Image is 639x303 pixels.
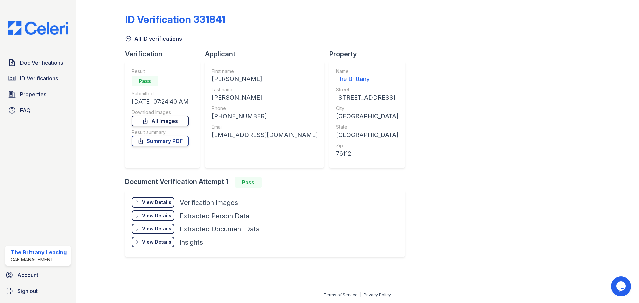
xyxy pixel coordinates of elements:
span: FAQ [20,106,31,114]
span: ID Verifications [20,75,58,82]
div: Submitted [132,90,189,97]
a: All ID verifications [125,35,182,43]
div: View Details [142,212,171,219]
div: Result [132,68,189,75]
a: All Images [132,116,189,126]
a: Name The Brittany [336,68,398,84]
div: [PHONE_NUMBER] [212,112,318,121]
div: The Brittany [336,75,398,84]
div: Email [212,124,318,130]
div: [GEOGRAPHIC_DATA] [336,130,398,140]
div: View Details [142,226,171,232]
div: [PERSON_NAME] [212,75,318,84]
span: Properties [20,90,46,98]
div: Insights [180,238,203,247]
div: Download Images [132,109,189,116]
iframe: chat widget [611,276,632,296]
a: Doc Verifications [5,56,71,69]
div: Result summary [132,129,189,136]
div: The Brittany Leasing [11,248,67,256]
span: Sign out [17,287,38,295]
div: [DATE] 07:24:40 AM [132,97,189,106]
div: State [336,124,398,130]
div: [GEOGRAPHIC_DATA] [336,112,398,121]
a: Account [3,268,73,282]
div: Applicant [205,49,329,59]
span: Doc Verifications [20,59,63,67]
a: Properties [5,88,71,101]
div: Last name [212,86,318,93]
div: [EMAIL_ADDRESS][DOMAIN_NAME] [212,130,318,140]
div: Street [336,86,398,93]
div: Property [329,49,410,59]
div: Zip [336,142,398,149]
a: Summary PDF [132,136,189,146]
div: Pass [132,76,158,86]
div: Extracted Person Data [180,211,249,221]
div: Verification [125,49,205,59]
div: Pass [235,177,262,188]
a: Privacy Policy [364,292,391,297]
div: Document Verification Attempt 1 [125,177,410,188]
div: CAF Management [11,256,67,263]
a: Sign out [3,284,73,298]
div: Extracted Document Data [180,225,260,234]
div: First name [212,68,318,75]
span: Account [17,271,38,279]
div: Verification Images [180,198,238,207]
div: Name [336,68,398,75]
img: CE_Logo_Blue-a8612792a0a2168367f1c8372b55b34899dd931a85d93a1a3d3e32e68fde9ad4.png [3,21,73,35]
a: Terms of Service [324,292,358,297]
div: [PERSON_NAME] [212,93,318,102]
div: | [360,292,361,297]
div: 76112 [336,149,398,158]
div: View Details [142,239,171,245]
div: Phone [212,105,318,112]
a: FAQ [5,104,71,117]
div: ID Verification 331841 [125,13,225,25]
div: View Details [142,199,171,206]
div: [STREET_ADDRESS] [336,93,398,102]
div: City [336,105,398,112]
a: ID Verifications [5,72,71,85]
